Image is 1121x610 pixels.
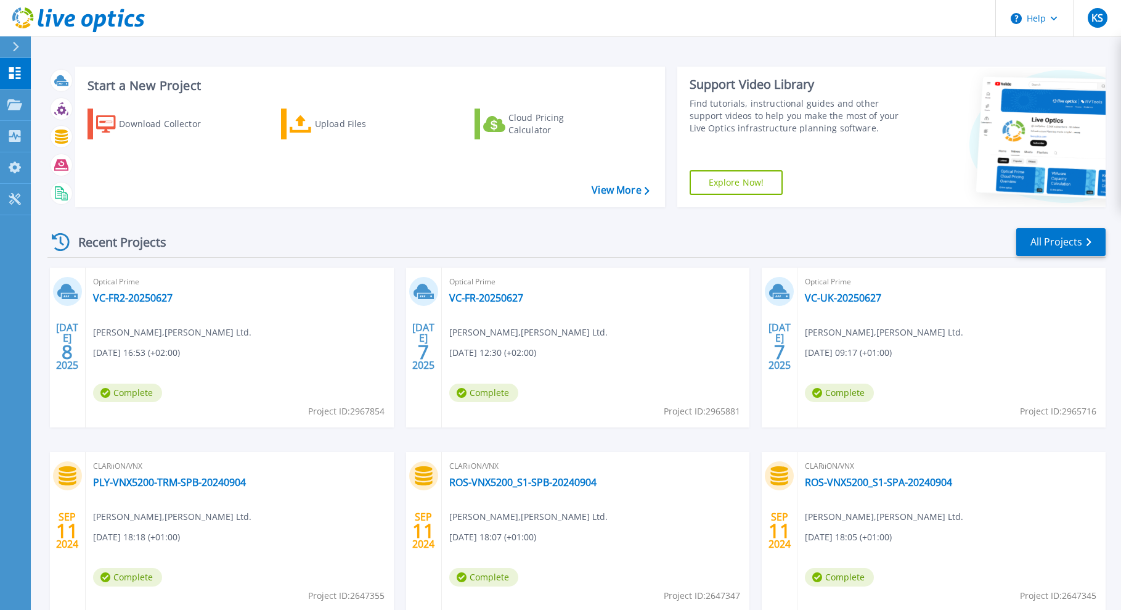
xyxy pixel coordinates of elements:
[1020,589,1096,603] span: Project ID: 2647345
[805,326,963,339] span: [PERSON_NAME] , [PERSON_NAME] Ltd.
[592,184,649,196] a: View More
[768,526,791,536] span: 11
[664,589,740,603] span: Project ID: 2647347
[449,384,518,402] span: Complete
[449,510,608,524] span: [PERSON_NAME] , [PERSON_NAME] Ltd.
[805,384,874,402] span: Complete
[449,460,743,473] span: CLARiiON/VNX
[690,170,783,195] a: Explore Now!
[805,568,874,587] span: Complete
[281,109,418,139] a: Upload Files
[664,405,740,418] span: Project ID: 2965881
[55,508,79,553] div: SEP 2024
[93,510,251,524] span: [PERSON_NAME] , [PERSON_NAME] Ltd.
[805,530,892,544] span: [DATE] 18:05 (+01:00)
[508,112,607,136] div: Cloud Pricing Calculator
[449,292,523,304] a: VC-FR-20250627
[88,79,649,93] h3: Start a New Project
[93,292,173,304] a: VC-FR2-20250627
[62,347,73,357] span: 8
[449,346,536,360] span: [DATE] 12:30 (+02:00)
[449,326,608,339] span: [PERSON_NAME] , [PERSON_NAME] Ltd.
[119,112,218,136] div: Download Collector
[93,568,162,587] span: Complete
[449,476,597,488] a: ROS-VNX5200_S1-SPB-20240904
[93,460,386,473] span: CLARiiON/VNX
[690,97,907,134] div: Find tutorials, instructional guides and other support videos to help you make the most of your L...
[449,530,536,544] span: [DATE] 18:07 (+01:00)
[93,346,180,360] span: [DATE] 16:53 (+02:00)
[774,347,785,357] span: 7
[805,510,963,524] span: [PERSON_NAME] , [PERSON_NAME] Ltd.
[805,292,881,304] a: VC-UK-20250627
[475,109,612,139] a: Cloud Pricing Calculator
[805,476,952,488] a: ROS-VNX5200_S1-SPA-20240904
[56,526,78,536] span: 11
[315,112,414,136] div: Upload Files
[805,346,892,360] span: [DATE] 09:17 (+01:00)
[1016,228,1106,256] a: All Projects
[93,384,162,402] span: Complete
[93,476,246,488] a: PLY-VNX5200-TRM-SPB-20240904
[93,275,386,289] span: Optical Prime
[412,508,435,553] div: SEP 2024
[1091,13,1103,23] span: KS
[308,405,385,418] span: Project ID: 2967854
[88,109,225,139] a: Download Collector
[308,589,385,603] span: Project ID: 2647355
[1020,405,1096,418] span: Project ID: 2965716
[93,530,180,544] span: [DATE] 18:18 (+01:00)
[412,324,435,369] div: [DATE] 2025
[412,526,434,536] span: 11
[805,460,1098,473] span: CLARiiON/VNX
[418,347,429,357] span: 7
[768,508,791,553] div: SEP 2024
[768,324,791,369] div: [DATE] 2025
[47,227,183,257] div: Recent Projects
[449,275,743,289] span: Optical Prime
[690,76,907,93] div: Support Video Library
[55,324,79,369] div: [DATE] 2025
[805,275,1098,289] span: Optical Prime
[93,326,251,339] span: [PERSON_NAME] , [PERSON_NAME] Ltd.
[449,568,518,587] span: Complete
